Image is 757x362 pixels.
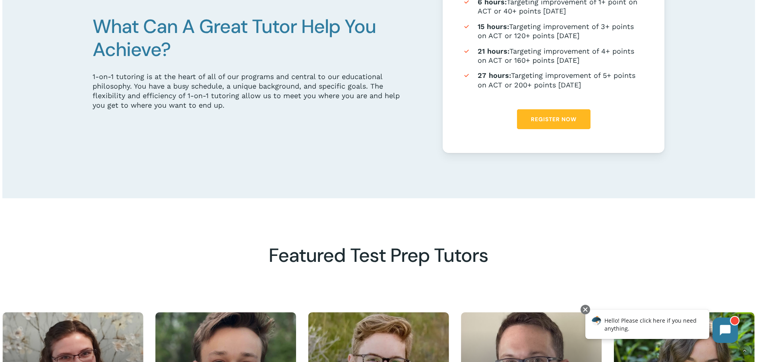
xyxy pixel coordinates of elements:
[93,72,406,110] div: 1-on-1 tutoring is at the heart of all of our programs and central to our educational philosophy....
[517,109,590,129] a: Register Now
[531,115,577,123] span: Register Now
[478,47,509,55] strong: 21 hours:
[478,71,511,79] strong: 27 hours:
[463,71,645,89] li: Targeting improvement of 5+ points on ACT or 200+ points [DATE]
[577,303,746,351] iframe: Chatbot
[463,46,645,65] li: Targeting improvement of 4+ points on ACT or 160+ points [DATE]
[190,244,567,267] h2: Featured Test Prep Tutors
[463,22,645,41] li: Targeting improvement of 3+ points on ACT or 120+ points [DATE]
[93,14,376,62] span: What Can A Great Tutor Help You Achieve?
[478,22,509,31] strong: 15 hours:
